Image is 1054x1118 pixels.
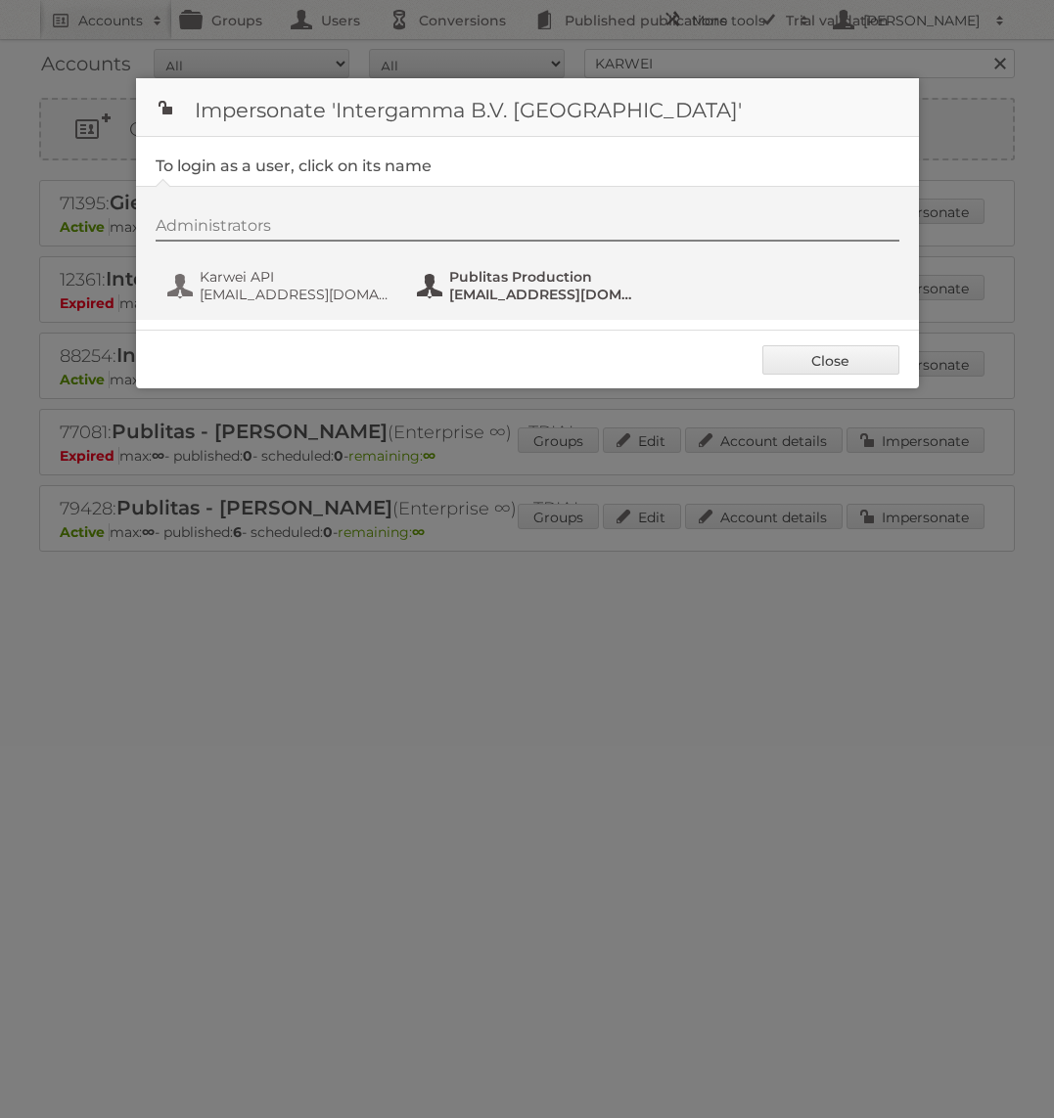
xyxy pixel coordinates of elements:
span: Publitas Production [449,268,639,286]
button: Publitas Production [EMAIL_ADDRESS][DOMAIN_NAME] [415,266,645,305]
button: Karwei API [EMAIL_ADDRESS][DOMAIN_NAME] [165,266,395,305]
span: [EMAIL_ADDRESS][DOMAIN_NAME] [449,286,639,303]
span: [EMAIL_ADDRESS][DOMAIN_NAME] [200,286,390,303]
legend: To login as a user, click on its name [156,157,432,175]
span: Karwei API [200,268,390,286]
h1: Impersonate 'Intergamma B.V. [GEOGRAPHIC_DATA]' [136,78,919,137]
a: Close [762,345,899,375]
div: Administrators [156,216,899,242]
